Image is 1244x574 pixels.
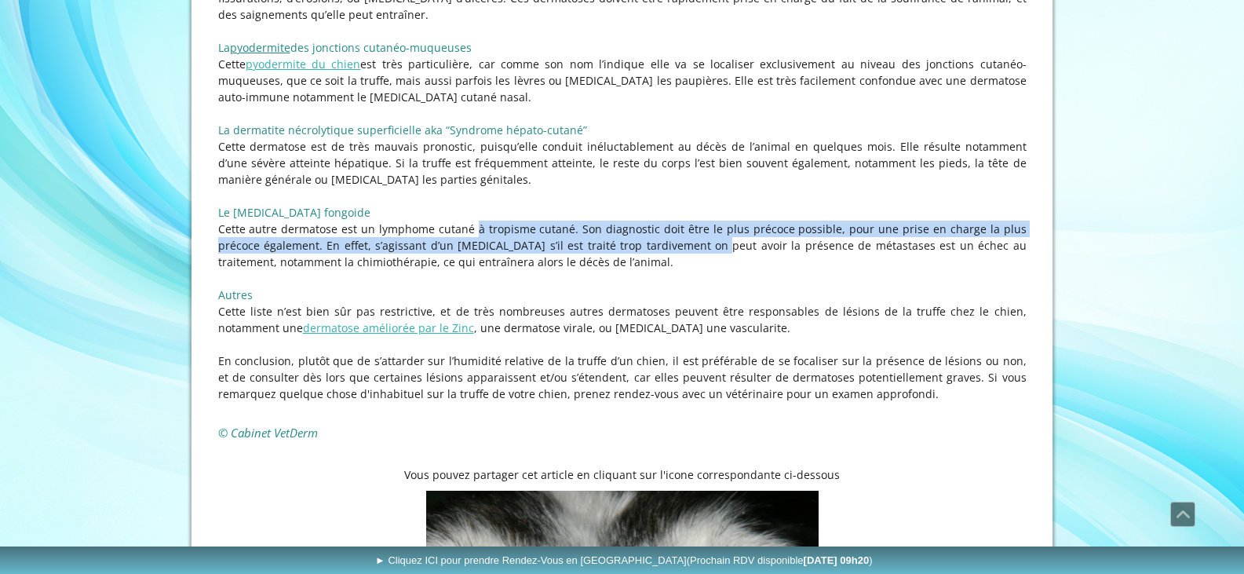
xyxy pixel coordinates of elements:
[218,56,1027,105] p: Cette est très particulière, car comme son nom l’indique elle va se localiser exclusivement au ni...
[246,57,361,71] a: pyodermite du chien
[218,122,587,137] span: La dermatite nécrolytique superficielle aka “Syndrome hépato-cutané”
[218,138,1027,188] p: Cette dermatose est de très mauvais pronostic, puisqu’elle conduit inéluctablement au décès de l’...
[1170,502,1195,527] a: Défiler vers le haut
[218,353,1027,402] p: En conclusion, plutôt que de s’attarder sur l’humidité relative de la truffe d’un chien, il est p...
[1171,503,1195,526] span: Défiler vers le haut
[218,40,472,55] span: La des jonctions cutanéo-muqueuses
[218,287,253,302] span: Autres
[218,303,1027,336] p: Cette liste n’est bien sûr pas restrictive, et de très nombreuses autres dermatoses peuvent être ...
[375,554,873,566] span: ► Cliquez ICI pour prendre Rendez-Vous en [GEOGRAPHIC_DATA]
[218,205,370,220] span: Le [MEDICAL_DATA] fongoide
[804,554,870,566] b: [DATE] 09h20
[687,554,873,566] span: (Prochain RDV disponible )
[218,221,1027,270] p: Cette autre dermatose est un lymphome cutané à tropisme cutané. Son diagnostic doit être le plus ...
[218,466,1027,483] p: Vous pouvez partager cet article en cliquant sur l'icone correspondante ci-dessous
[218,425,318,441] span: © Cabinet VetDerm
[230,40,290,55] a: pyodermite
[303,320,474,335] a: dermatose améliorée par le Zinc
